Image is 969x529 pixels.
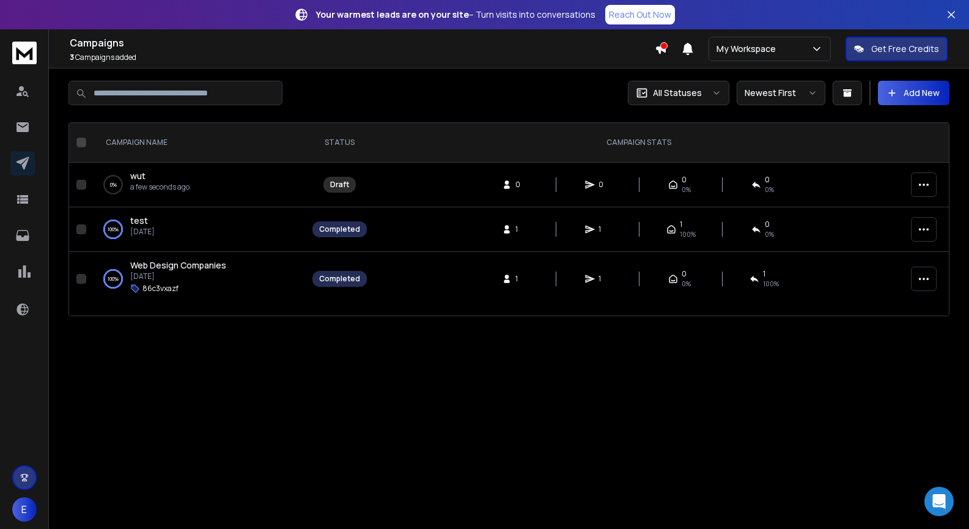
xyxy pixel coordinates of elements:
[924,487,954,516] div: Open Intercom Messenger
[763,269,765,279] span: 1
[91,123,305,163] th: CAMPAIGN NAME
[130,170,146,182] a: wut
[130,259,226,271] span: Web Design Companies
[316,9,595,21] p: – Turn visits into conversations
[599,180,611,190] span: 0
[316,9,469,20] strong: Your warmest leads are on your site
[12,42,37,64] img: logo
[680,220,682,229] span: 1
[717,43,781,55] p: My Workspace
[765,175,770,185] span: 0
[70,52,74,62] span: 3
[682,175,687,185] span: 0
[305,123,374,163] th: STATUS
[515,180,528,190] span: 0
[12,497,37,522] button: E
[605,5,675,24] a: Reach Out Now
[374,123,904,163] th: CAMPAIGN STATS
[130,182,190,192] p: a few seconds ago
[108,273,119,285] p: 100 %
[142,284,179,294] p: 86c3vxazf
[765,229,774,239] span: 0 %
[871,43,939,55] p: Get Free Credits
[653,87,702,99] p: All Statuses
[130,227,155,237] p: [DATE]
[682,279,691,289] span: 0%
[765,185,774,194] span: 0%
[319,274,360,284] div: Completed
[763,279,779,289] span: 100 %
[330,180,349,190] div: Draft
[515,224,528,234] span: 1
[130,272,226,281] p: [DATE]
[108,223,119,235] p: 100 %
[599,224,611,234] span: 1
[737,81,825,105] button: Newest First
[110,179,117,191] p: 0 %
[130,215,148,226] span: test
[130,215,148,227] a: test
[319,224,360,234] div: Completed
[91,163,305,207] td: 0%wuta few seconds ago
[599,274,611,284] span: 1
[846,37,948,61] button: Get Free Credits
[91,252,305,306] td: 100%Web Design Companies[DATE]86c3vxazf
[682,185,691,194] span: 0%
[765,220,770,229] span: 0
[682,269,687,279] span: 0
[609,9,671,21] p: Reach Out Now
[130,259,226,272] a: Web Design Companies
[878,81,949,105] button: Add New
[70,53,655,62] p: Campaigns added
[91,207,305,252] td: 100%test[DATE]
[515,274,528,284] span: 1
[70,35,655,50] h1: Campaigns
[680,229,696,239] span: 100 %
